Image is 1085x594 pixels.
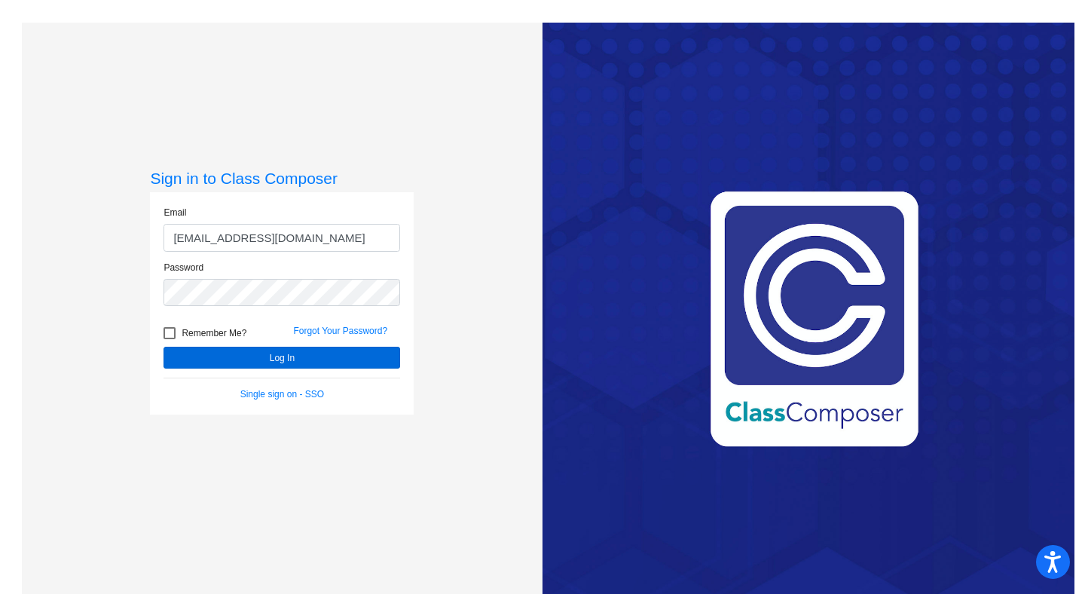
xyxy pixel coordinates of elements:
h3: Sign in to Class Composer [150,169,414,188]
a: Forgot Your Password? [293,326,387,336]
span: Remember Me? [182,324,246,342]
label: Email [164,206,186,219]
a: Single sign on - SSO [240,389,324,400]
button: Log In [164,347,400,369]
label: Password [164,261,203,274]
